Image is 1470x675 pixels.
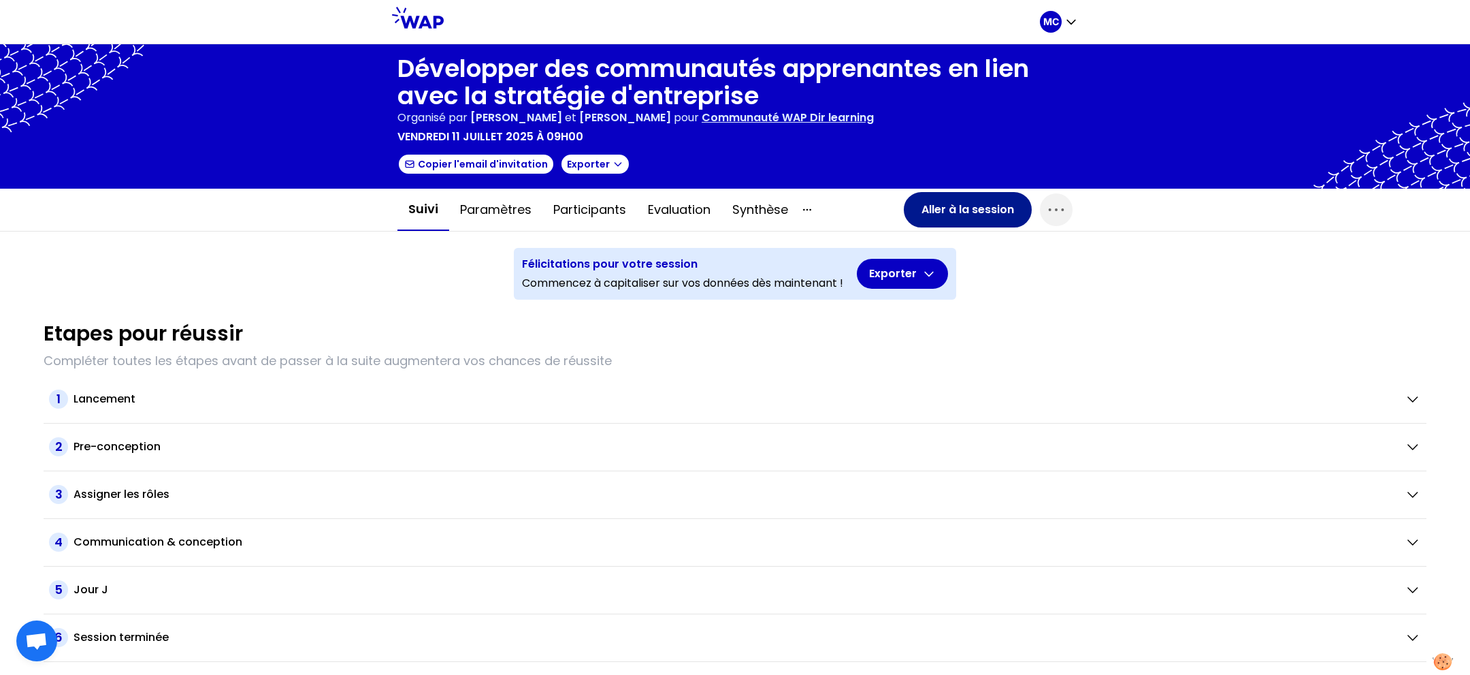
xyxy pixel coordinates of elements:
[49,437,1421,456] button: 2Pre-conception
[397,55,1073,110] h1: Développer des communautés apprenantes en lien avec la stratégie d'entreprise
[49,485,1421,504] button: 3Assigner les rôles
[674,110,699,126] p: pour
[470,110,562,125] span: [PERSON_NAME]
[44,321,243,346] h1: Etapes pour réussir
[44,351,1426,371] p: Compléter toutes les étapes avant de passer à la suite augmentera vos chances de réussite
[73,629,169,646] h2: Session terminée
[397,110,468,126] p: Organisé par
[542,189,637,230] button: Participants
[16,621,57,661] a: Ouvrir le chat
[49,533,68,552] span: 4
[702,110,874,126] p: Communauté WAP Dir learning
[397,129,583,145] p: vendredi 11 juillet 2025 à 09h00
[49,533,1421,552] button: 4Communication & conception
[73,391,135,407] h2: Lancement
[73,582,108,598] h2: Jour J
[449,189,542,230] button: Paramètres
[579,110,671,125] span: [PERSON_NAME]
[1040,11,1078,33] button: MC
[49,628,68,647] span: 6
[49,485,68,504] span: 3
[857,259,948,289] button: Exporter
[560,153,630,175] button: Exporter
[73,534,242,550] h2: Communication & conception
[49,580,68,599] span: 5
[904,192,1032,227] button: Aller à la session
[397,153,555,175] button: Copier l'email d'invitation
[721,189,799,230] button: Synthèse
[397,189,449,231] button: Suivi
[470,110,671,126] p: et
[49,437,68,456] span: 2
[49,580,1421,599] button: 5Jour J
[73,486,169,503] h2: Assigner les rôles
[522,275,843,292] p: Commencez à capitaliser sur vos données dès maintenant !
[1043,15,1059,29] p: MC
[522,256,843,272] h3: Félicitations pour votre session
[49,390,1421,409] button: 1Lancement
[637,189,721,230] button: Evaluation
[73,439,161,455] h2: Pre-conception
[49,390,68,409] span: 1
[49,628,1421,647] button: 6Session terminée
